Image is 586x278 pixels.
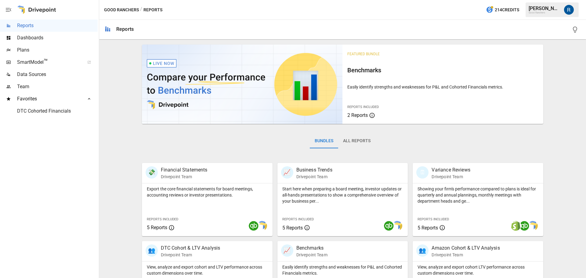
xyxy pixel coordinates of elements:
img: video thumbnail [142,45,343,124]
p: Benchmarks [296,244,327,252]
button: Roman Romero [560,1,577,18]
div: 💸 [146,166,158,179]
div: 📈 [281,166,293,179]
span: 214 Credits [495,6,519,14]
span: Reports Included [282,217,314,221]
p: Drivepoint Team [432,174,470,180]
span: ™ [44,58,48,65]
img: smart model [392,221,402,231]
p: Easily identify strengths and weaknesses for P&L and Cohorted Financials metrics. [282,264,403,276]
p: Showing your firm's performance compared to plans is ideal for quarterly and annual plannings, mo... [418,186,538,204]
img: shopify [511,221,521,231]
span: 5 Reports [282,225,303,231]
span: Plans [17,46,98,54]
div: Reports [116,26,134,32]
div: 👥 [146,244,158,257]
p: Drivepoint Team [432,252,500,258]
span: Data Sources [17,71,98,78]
span: 5 Reports [418,225,438,231]
span: Reports Included [347,105,379,109]
div: 👥 [416,244,429,257]
div: Good Ranchers [529,11,560,14]
p: Export the core financial statements for board meetings, accounting reviews or investor presentat... [147,186,268,198]
img: quickbooks [384,221,394,231]
p: Drivepoint Team [296,174,332,180]
div: / [140,6,142,14]
span: Favorites [17,95,81,103]
p: Easily identify strengths and weaknesses for P&L and Cohorted Financials metrics. [347,84,538,90]
img: smart model [257,221,267,231]
p: Amazon Cohort & LTV Analysis [432,244,500,252]
span: Dashboards [17,34,98,42]
p: Drivepoint Team [161,174,208,180]
img: quickbooks [249,221,259,231]
div: [PERSON_NAME] [529,5,560,11]
p: Business Trends [296,166,332,174]
span: Team [17,83,98,90]
p: Drivepoint Team [161,252,220,258]
p: Drivepoint Team [296,252,327,258]
span: Featured Bundle [347,52,380,56]
p: View, analyze and export cohort LTV performance across custom dimensions over time. [418,264,538,276]
span: Reports Included [147,217,178,221]
img: quickbooks [519,221,529,231]
img: Roman Romero [564,5,574,15]
button: All Reports [338,134,375,148]
span: Reports Included [418,217,449,221]
img: smart model [528,221,538,231]
p: Financial Statements [161,166,208,174]
span: Reports [17,22,98,29]
p: Variance Reviews [432,166,470,174]
button: Good Ranchers [104,6,139,14]
button: Bundles [310,134,338,148]
h6: Benchmarks [347,65,538,75]
span: 5 Reports [147,225,167,230]
p: DTC Cohort & LTV Analysis [161,244,220,252]
span: 2 Reports [347,112,368,118]
span: SmartModel [17,59,81,66]
p: View, analyze and export cohort and LTV performance across custom dimensions over time. [147,264,268,276]
p: Start here when preparing a board meeting, investor updates or all-hands presentations to show a ... [282,186,403,204]
button: 214Credits [483,4,522,16]
span: DTC Cohorted Financials [17,107,98,115]
div: 📈 [281,244,293,257]
div: 🗓 [416,166,429,179]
